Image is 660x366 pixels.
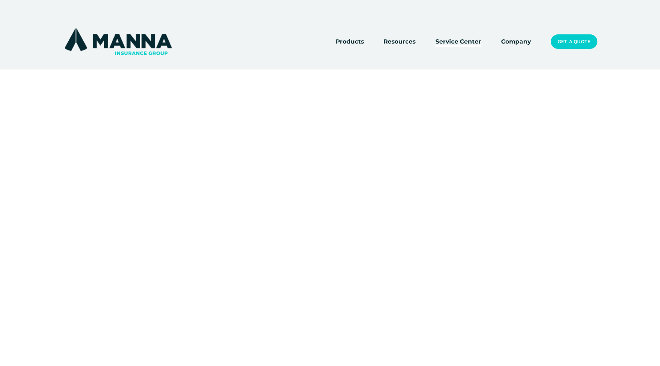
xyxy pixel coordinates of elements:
span: Resources [383,37,416,47]
a: Get a Quote [551,34,597,49]
a: folder dropdown [383,36,416,47]
a: folder dropdown [336,36,364,47]
span: Products [336,37,364,47]
a: Service Center [435,36,481,47]
img: Manna Insurance Group [63,27,174,57]
a: Company [501,36,531,47]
